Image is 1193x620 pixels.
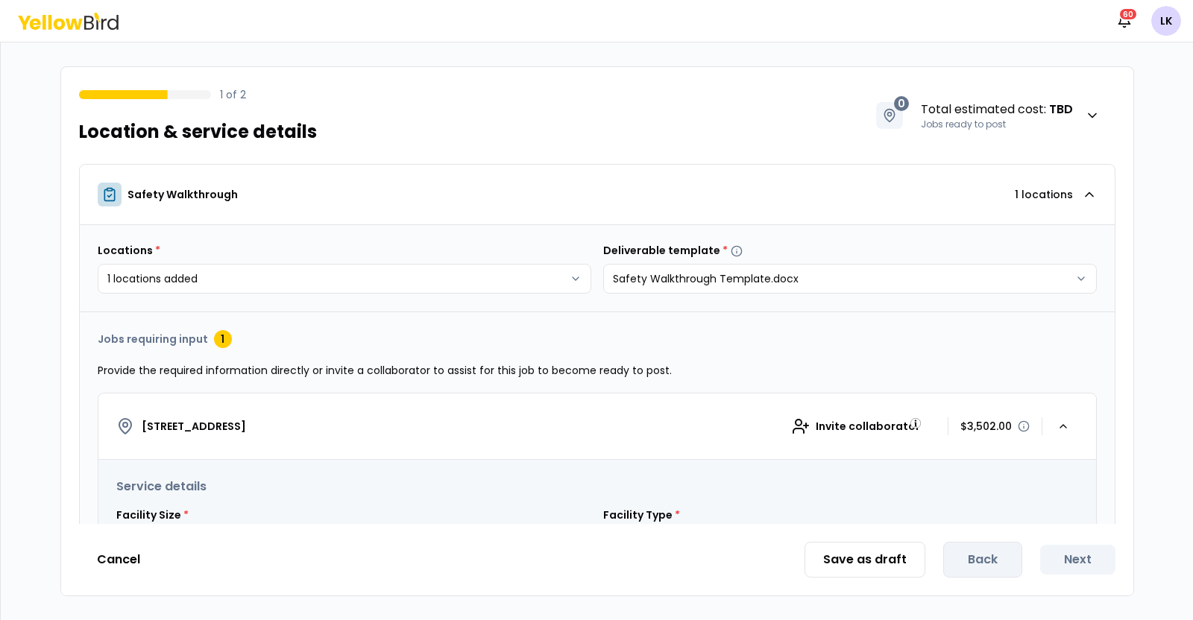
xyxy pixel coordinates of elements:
span: LK [1151,6,1181,36]
div: Invite collaborator [776,411,936,441]
strong: TBD [1049,101,1073,118]
label: Facility Type [603,507,680,522]
h3: Jobs requiring input [98,332,208,347]
h1: Location & service details [79,120,317,144]
button: Safety Walkthrough Template.docx [603,264,1097,294]
button: Save as draft [805,542,925,578]
button: Safety Walkthrough1 locations [80,165,1115,224]
div: 60 [1118,7,1138,21]
label: Deliverable template [603,243,743,258]
p: 1 of 2 [220,87,246,102]
label: Facility Size [116,507,189,522]
span: Jobs ready to post [921,118,1006,130]
h4: [STREET_ADDRESS] [142,419,246,434]
p: 1 locations [1015,187,1073,202]
p: Safety Walkthrough [128,187,238,202]
label: Locations [98,243,160,258]
h3: Service details [116,478,1078,496]
button: 60 [1109,6,1139,36]
span: 0 [894,96,909,111]
span: Total estimated cost : [921,101,1073,118]
button: Cancel [79,545,158,575]
p: $3,502.00 [960,419,1012,434]
button: [STREET_ADDRESS]Invite collaborator$3,502.00 [98,393,1096,460]
button: 0Total estimated cost: TBDJobs ready to post [860,85,1115,146]
div: 1 [214,330,232,348]
p: Provide the required information directly or invite a collaborator to assist for this job to beco... [98,363,1097,378]
span: 1 locations added [107,271,198,286]
span: Safety Walkthrough Template.docx [613,271,799,286]
button: 1 locations added [98,264,591,294]
span: Invite collaborator [816,419,920,434]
